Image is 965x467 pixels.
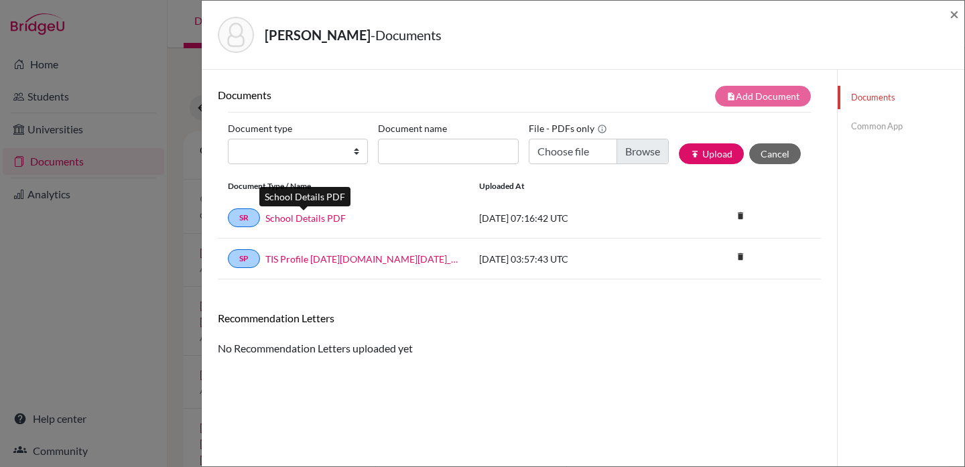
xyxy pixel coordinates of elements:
h6: Recommendation Letters [218,312,821,324]
i: delete [730,247,751,267]
strong: [PERSON_NAME] [265,27,371,43]
a: TIS Profile [DATE][DOMAIN_NAME][DATE]_wide [265,252,459,266]
a: Common App [838,115,964,138]
span: - Documents [371,27,442,43]
label: Document name [378,118,447,139]
a: SP [228,249,260,268]
a: School Details PDF [265,211,346,225]
button: Cancel [749,143,801,164]
div: Uploaded at [469,180,670,192]
button: Close [950,6,959,22]
div: No Recommendation Letters uploaded yet [218,312,821,356]
i: delete [730,206,751,226]
a: delete [730,208,751,226]
label: Document type [228,118,292,139]
span: × [950,4,959,23]
a: SR [228,208,260,227]
div: School Details PDF [259,187,350,206]
i: publish [690,149,700,159]
button: publishUpload [679,143,744,164]
a: Documents [838,86,964,109]
label: File - PDFs only [529,118,607,139]
div: [DATE] 07:16:42 UTC [469,211,670,225]
div: Document Type / Name [218,180,469,192]
button: note_addAdd Document [715,86,811,107]
i: note_add [726,92,736,101]
h6: Documents [218,88,519,101]
a: delete [730,249,751,267]
div: [DATE] 03:57:43 UTC [469,252,670,266]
